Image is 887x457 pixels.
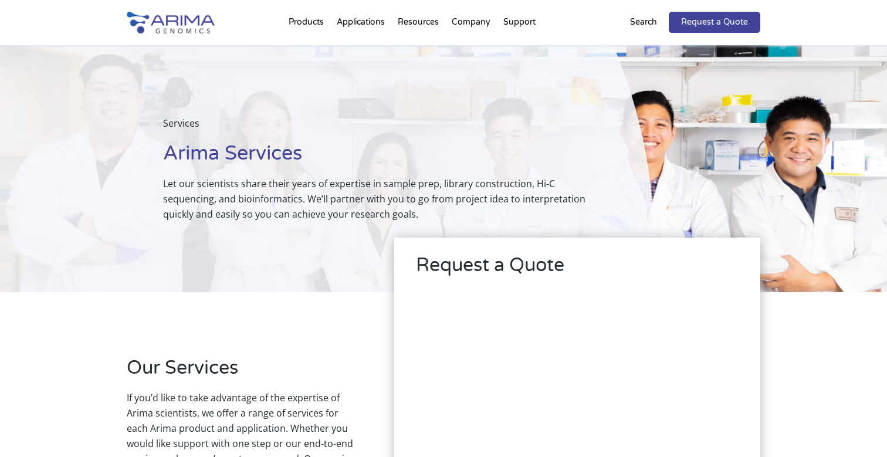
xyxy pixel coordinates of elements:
p: Search [630,15,657,30]
img: Arima-Genomics-logo [127,12,215,33]
p: Services [163,116,594,140]
h1: Arima Services [163,140,594,176]
h2: Request a Quote [416,252,739,287]
h2: Our Services [127,355,359,390]
p: Let our scientists share their years of expertise in sample prep, library construction, Hi-C sequ... [163,176,594,222]
a: Request a Quote [669,12,760,33]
